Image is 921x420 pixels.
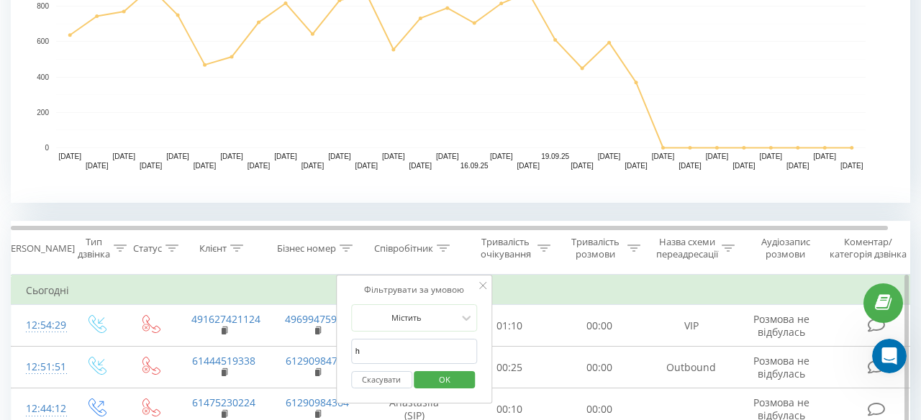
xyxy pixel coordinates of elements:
td: 01:10 [465,305,555,347]
td: 00:25 [465,347,555,388]
text: [DATE] [517,162,540,170]
text: [DATE] [301,162,325,170]
td: Оutbound [645,347,738,388]
a: інші подарунки [117,81,199,92]
span: OK [425,368,465,391]
input: Введіть значення [351,339,478,364]
text: [DATE] [248,162,271,170]
text: [DATE] [220,152,243,160]
text: [DATE] [706,152,729,160]
a: 61290984364 [286,396,349,409]
div: [PERSON_NAME] [2,242,75,255]
a: 61290984732 [286,354,349,367]
text: [DATE] [409,162,432,170]
text: [DATE] [382,152,405,160]
a: 61444519338 [192,354,255,367]
text: [DATE] [732,162,756,170]
td: 00:00 [555,347,645,388]
td: 00:00 [555,305,645,347]
text: 200 [37,109,49,117]
button: Scroll to bottom [132,214,156,238]
text: 19.09.25 [541,152,569,160]
text: 400 [37,73,49,81]
text: [DATE] [58,152,81,160]
h1: Fin [70,6,87,17]
div: 12:54:29 [26,311,55,339]
li: Пропонуємо запис індивідуальних аудіоповідомлень (креативне привітання, голосова пошта тощо) [34,36,224,76]
div: Тривалість розмови [567,236,624,260]
div: Закрыть [253,9,278,35]
text: [DATE] [625,162,648,170]
div: Співробітник [374,242,433,255]
a: 496994759705 [285,312,354,326]
li: [PERSON_NAME] [34,80,224,93]
div: Аудіозапис розмови [750,236,820,260]
text: [DATE] [786,162,809,170]
text: [DATE] [112,152,135,160]
text: [DATE] [140,162,163,170]
text: [DATE] [194,162,217,170]
text: [DATE] [166,152,189,160]
text: [DATE] [571,162,594,170]
text: 600 [37,38,49,46]
textarea: Ваше сообщение... [12,247,276,272]
text: [DATE] [274,152,297,160]
text: [DATE] [840,162,863,170]
span: Розмова не відбулась [753,354,809,380]
text: [DATE] [328,152,351,160]
span: Розмова не відбулась [753,312,809,339]
img: Profile image for Fin [41,11,64,34]
text: [DATE] [86,162,109,170]
text: [DATE] [814,152,837,160]
button: Скасувати [351,371,412,389]
a: 491627421124 [191,312,260,326]
div: Бізнес номер [277,242,336,255]
text: [DATE] [652,152,675,160]
div: Тип дзвінка [78,236,110,260]
button: Средство выбора GIF-файла [45,278,57,289]
iframe: Intercom live chat [872,339,907,373]
text: [DATE] [598,152,621,160]
text: 16.09.25 [460,162,489,170]
button: go back [9,9,37,36]
div: Фільтрувати за умовою [351,283,478,297]
button: Отправить сообщение… [247,272,270,295]
text: [DATE] [436,152,459,160]
div: Клієнт [199,242,227,255]
text: [DATE] [679,162,702,170]
button: Start recording [91,278,103,289]
div: Назва схеми переадресації [656,236,718,260]
div: Статус [133,242,162,255]
a: 61475230224 [192,396,255,409]
text: [DATE] [760,152,783,160]
text: 800 [37,2,49,10]
button: Главная [225,9,253,36]
div: Коментар/категорія дзвінка [826,236,910,260]
button: OK [414,371,476,389]
text: [DATE] [490,152,513,160]
text: 0 [45,144,49,152]
text: [DATE] [355,162,378,170]
td: VIP [645,305,738,347]
div: Напишіть мені ваші контакти, якщо хочете такі бонуси та акційну знижку. Я передам менеджеру, щоб ... [23,136,224,206]
div: Їх можна активувати і використати в перші 60 днів після оплати. [23,101,224,129]
div: Тривалість очікування [477,236,534,260]
div: 12:51:51 [26,353,55,381]
button: Средство выбора эмодзи [22,278,34,289]
p: Наша команда также может помочь [70,17,221,39]
button: Добавить вложение [68,278,80,289]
